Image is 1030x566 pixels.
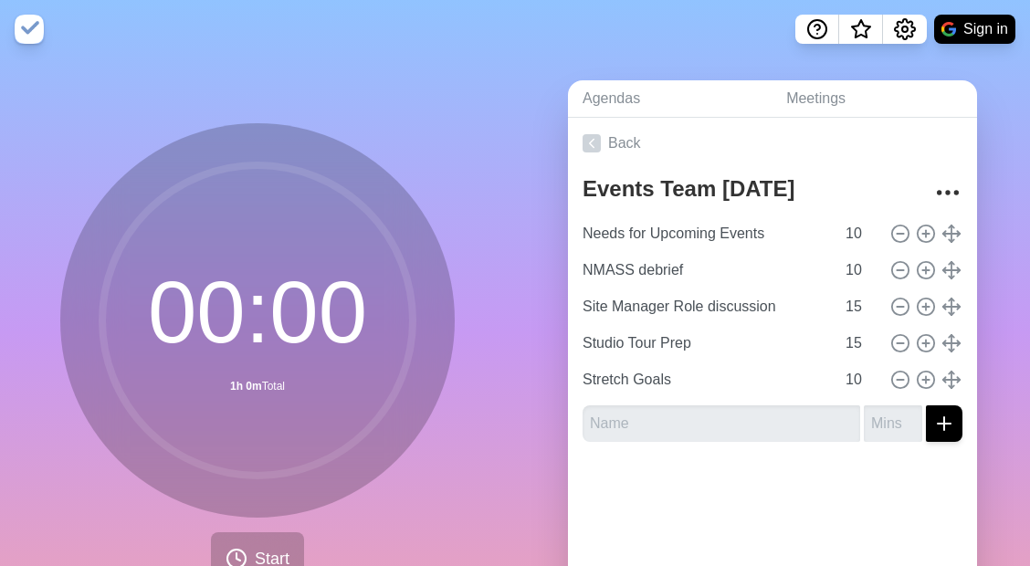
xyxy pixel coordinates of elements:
[568,80,772,118] a: Agendas
[15,15,44,44] img: timeblocks logo
[838,252,882,288] input: Mins
[838,362,882,398] input: Mins
[772,80,977,118] a: Meetings
[930,174,966,211] button: More
[838,288,882,325] input: Mins
[575,362,835,398] input: Name
[575,215,835,252] input: Name
[883,15,927,44] button: Settings
[838,325,882,362] input: Mins
[575,252,835,288] input: Name
[575,288,835,325] input: Name
[583,405,860,442] input: Name
[568,118,977,169] a: Back
[838,215,882,252] input: Mins
[575,325,835,362] input: Name
[864,405,922,442] input: Mins
[795,15,839,44] button: Help
[839,15,883,44] button: What’s new
[934,15,1015,44] button: Sign in
[941,22,956,37] img: google logo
